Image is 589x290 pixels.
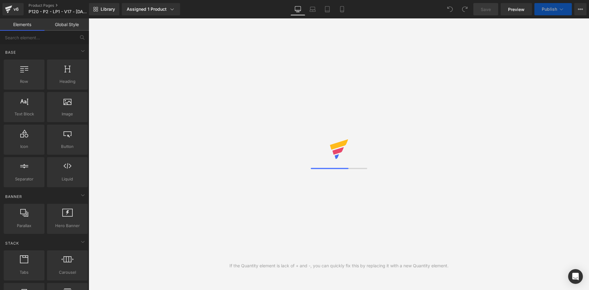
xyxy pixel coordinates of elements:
span: Hero Banner [49,222,86,229]
a: Product Pages [29,3,99,8]
span: Preview [508,6,525,13]
span: Base [5,49,17,55]
button: Redo [459,3,471,15]
span: Carousel [49,269,86,276]
span: Parallax [6,222,43,229]
a: Preview [501,3,532,15]
a: Tablet [320,3,335,15]
span: Banner [5,194,23,199]
span: Separator [6,176,43,182]
span: Stack [5,240,20,246]
span: Tabs [6,269,43,276]
a: v6 [2,3,24,15]
div: Open Intercom Messenger [568,269,583,284]
span: P120 - P2 - LP1 - V17 - [DATE] [29,9,87,14]
a: Mobile [335,3,349,15]
a: New Library [89,3,119,15]
div: v6 [12,5,20,13]
span: Row [6,78,43,85]
button: Publish [534,3,572,15]
a: Desktop [291,3,305,15]
span: Liquid [49,176,86,182]
div: If the Quantity element is lack of + and -, you can quickly fix this by replacing it with a new Q... [229,262,448,269]
a: Global Style [44,18,89,31]
span: Heading [49,78,86,85]
span: Image [49,111,86,117]
a: Laptop [305,3,320,15]
span: Button [49,143,86,150]
div: Assigned 1 Product [127,6,175,12]
span: Text Block [6,111,43,117]
span: Save [481,6,491,13]
button: Undo [444,3,456,15]
button: More [574,3,587,15]
span: Library [101,6,115,12]
span: Publish [542,7,557,12]
span: Icon [6,143,43,150]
